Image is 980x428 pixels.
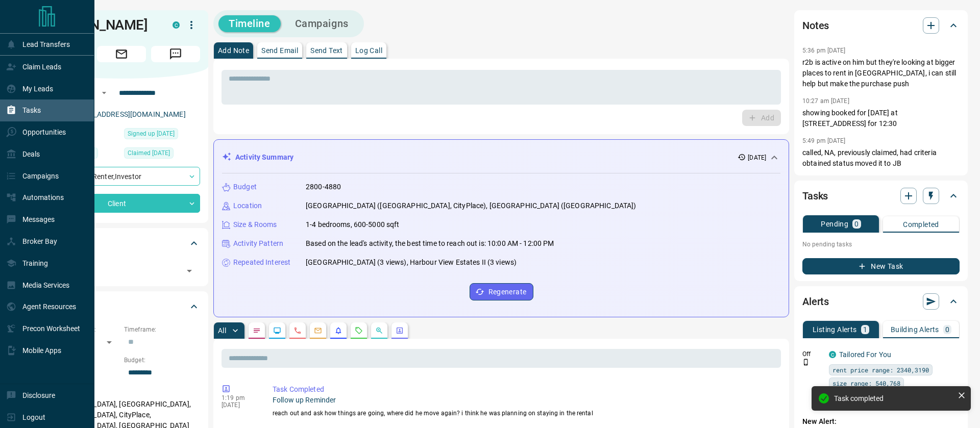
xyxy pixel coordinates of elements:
[235,152,293,163] p: Activity Summary
[903,221,939,228] p: Completed
[306,238,554,249] p: Based on the lead's activity, the best time to reach out is: 10:00 AM - 12:00 PM
[151,46,200,62] span: Message
[273,409,777,418] p: reach out and ask how things are going, where did he move again? i think he was planning on stayi...
[863,326,867,333] p: 1
[306,200,636,211] p: [GEOGRAPHIC_DATA] ([GEOGRAPHIC_DATA], CityPlace), [GEOGRAPHIC_DATA] ([GEOGRAPHIC_DATA])
[218,15,281,32] button: Timeline
[253,326,261,335] svg: Notes
[97,46,146,62] span: Email
[233,257,290,268] p: Repeated Interest
[306,182,341,192] p: 2800-4880
[829,351,836,358] div: condos.ca
[802,237,960,252] p: No pending tasks
[233,219,277,230] p: Size & Rooms
[314,326,322,335] svg: Emails
[128,129,175,139] span: Signed up [DATE]
[375,326,383,335] svg: Opportunities
[832,365,929,375] span: rent price range: 2340,3190
[233,238,283,249] p: Activity Pattern
[43,387,200,396] p: Areas Searched:
[802,147,960,169] p: called, NA, previously claimed, had criteria obtained status moved it to JB
[285,15,359,32] button: Campaigns
[470,283,533,300] button: Regenerate
[802,289,960,314] div: Alerts
[802,47,846,54] p: 5:36 pm [DATE]
[293,326,302,335] svg: Calls
[222,148,780,167] div: Activity Summary[DATE]
[802,13,960,38] div: Notes
[832,378,900,388] span: size range: 540,768
[802,17,829,34] h2: Notes
[802,108,960,129] p: showing booked for [DATE] at [STREET_ADDRESS] for 12:30
[334,326,342,335] svg: Listing Alerts
[802,137,846,144] p: 5:49 pm [DATE]
[802,184,960,208] div: Tasks
[70,110,186,118] a: [EMAIL_ADDRESS][DOMAIN_NAME]
[854,220,859,228] p: 0
[43,294,200,319] div: Criteria
[396,326,404,335] svg: Agent Actions
[839,350,891,359] a: Tailored For You
[802,416,960,427] p: New Alert:
[218,327,226,334] p: All
[182,264,197,278] button: Open
[233,182,257,192] p: Budget
[813,326,857,333] p: Listing Alerts
[128,148,170,158] span: Claimed [DATE]
[218,47,249,54] p: Add Note
[306,219,400,230] p: 1-4 bedrooms, 600-5000 sqft
[802,349,823,359] p: Off
[222,394,257,401] p: 1:19 pm
[891,326,939,333] p: Building Alerts
[222,401,257,409] p: [DATE]
[124,147,200,162] div: Wed Aug 23 2023
[273,326,281,335] svg: Lead Browsing Activity
[802,97,849,105] p: 10:27 am [DATE]
[802,188,828,204] h2: Tasks
[355,47,382,54] p: Log Call
[310,47,343,54] p: Send Text
[124,325,200,334] p: Timeframe:
[43,231,200,256] div: Tags
[306,257,517,268] p: [GEOGRAPHIC_DATA] (3 views), Harbour View Estates II (3 views)
[748,153,766,162] p: [DATE]
[273,395,777,406] p: Follow up Reminder
[43,17,157,33] h1: [PERSON_NAME]
[802,57,960,89] p: r2b is active on him but they're looking at bigger places to rent in [GEOGRAPHIC_DATA], i can sti...
[802,293,829,310] h2: Alerts
[945,326,949,333] p: 0
[233,200,262,211] p: Location
[98,87,110,99] button: Open
[802,359,810,366] svg: Push Notification Only
[173,21,180,29] div: condos.ca
[124,128,200,142] div: Sun Jul 22 2018
[355,326,363,335] svg: Requests
[261,47,298,54] p: Send Email
[273,384,777,395] p: Task Completed
[43,167,200,186] div: Renter , Investor
[802,258,960,274] button: New Task
[43,194,200,213] div: Client
[124,356,200,365] p: Budget:
[834,394,953,402] div: Task completed
[821,220,848,228] p: Pending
